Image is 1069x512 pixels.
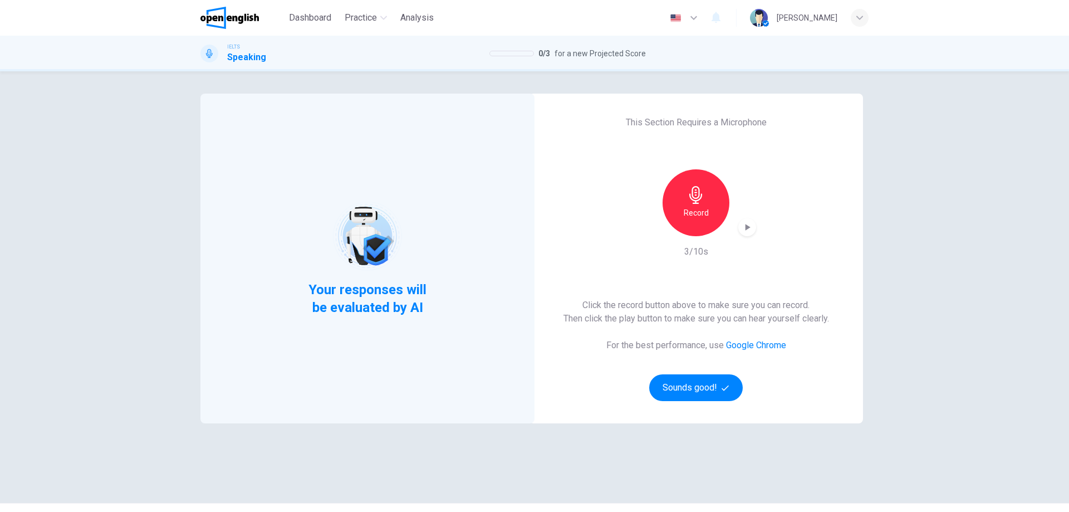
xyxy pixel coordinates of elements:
span: Dashboard [289,11,331,25]
h6: Record [684,206,709,220]
a: Google Chrome [726,340,786,350]
span: Practice [345,11,377,25]
img: en [669,14,683,22]
img: OpenEnglish logo [200,7,259,29]
h1: Speaking [227,51,266,64]
span: 0 / 3 [538,47,550,60]
span: for a new Projected Score [555,47,646,60]
h6: This Section Requires a Microphone [626,116,767,129]
button: Sounds good! [649,374,743,401]
button: Practice [340,8,391,28]
span: Analysis [400,11,434,25]
img: Profile picture [750,9,768,27]
div: [PERSON_NAME] [777,11,837,25]
a: OpenEnglish logo [200,7,285,29]
button: Dashboard [285,8,336,28]
span: IELTS [227,43,240,51]
h6: Click the record button above to make sure you can record. Then click the play button to make sur... [563,299,829,325]
button: Analysis [396,8,438,28]
span: Your responses will be evaluated by AI [300,281,435,316]
img: robot icon [332,201,403,271]
h6: For the best performance, use [606,339,786,352]
h6: 3/10s [684,245,708,259]
button: Record [663,169,729,236]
